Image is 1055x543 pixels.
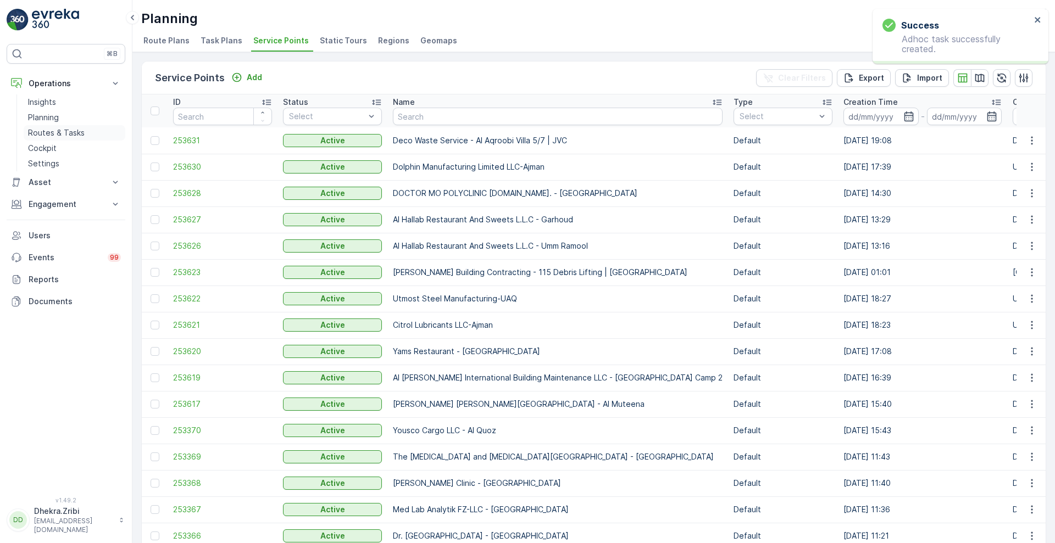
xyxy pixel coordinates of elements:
[283,292,382,305] button: Active
[173,530,272,541] a: 253366
[728,206,838,233] td: Default
[173,372,272,383] a: 253619
[728,417,838,444] td: Default
[34,506,113,517] p: Dhekra.Zribi
[151,321,159,329] div: Toggle Row Selected
[151,347,159,356] div: Toggle Row Selected
[173,425,272,436] a: 253370
[320,399,345,410] p: Active
[283,477,382,490] button: Active
[7,72,125,94] button: Operations
[283,239,382,253] button: Active
[320,161,345,172] p: Active
[283,529,382,542] button: Active
[7,171,125,193] button: Asset
[29,296,121,307] p: Documents
[29,78,103,89] p: Operations
[283,318,382,332] button: Active
[728,365,838,391] td: Default
[921,110,925,123] p: -
[728,127,838,154] td: Default
[151,426,159,435] div: Toggle Row Selected
[151,163,159,171] div: Toggle Row Selected
[393,97,415,108] p: Name
[29,274,121,285] p: Reports
[151,189,159,198] div: Toggle Row Selected
[29,177,103,188] p: Asset
[173,161,272,172] a: 253630
[320,478,345,489] p: Active
[173,108,272,125] input: Search
[859,72,884,83] p: Export
[838,180,1007,206] td: [DATE] 14:30
[283,424,382,437] button: Active
[283,450,382,463] button: Active
[320,267,345,278] p: Active
[387,338,728,365] td: Yams Restaurant - [GEOGRAPHIC_DATA]
[173,451,272,462] a: 253369
[151,452,159,461] div: Toggle Row Selected
[7,506,125,534] button: DDDhekra.Zribi[EMAIL_ADDRESS][DOMAIN_NAME]
[29,199,103,210] p: Engagement
[838,154,1007,180] td: [DATE] 17:39
[253,35,309,46] span: Service Points
[838,470,1007,496] td: [DATE] 11:40
[320,451,345,462] p: Active
[24,110,125,125] a: Planning
[24,141,125,156] a: Cockpit
[151,531,159,540] div: Toggle Row Selected
[320,425,345,436] p: Active
[728,233,838,259] td: Default
[728,470,838,496] td: Default
[320,35,367,46] span: Static Tours
[173,267,272,278] span: 253623
[28,158,59,169] p: Settings
[110,253,119,262] p: 99
[24,94,125,110] a: Insights
[728,391,838,417] td: Default
[7,193,125,215] button: Engagement
[393,108,723,125] input: Search
[838,312,1007,338] td: [DATE] 18:23
[838,496,1007,523] td: [DATE] 11:36
[289,111,365,122] p: Select
[7,247,125,268] a: Events99
[882,34,1031,54] p: Adhoc task successfully created.
[1034,15,1042,26] button: close
[7,225,125,247] a: Users
[173,97,181,108] p: ID
[728,338,838,365] td: Default
[283,345,382,358] button: Active
[728,154,838,180] td: Default
[917,72,942,83] p: Import
[29,230,121,241] p: Users
[838,365,1007,391] td: [DATE] 16:39
[173,293,272,304] span: 253622
[927,108,1002,125] input: dd/mm/yyyy
[728,259,838,286] td: Default
[173,320,272,331] a: 253621
[387,180,728,206] td: DOCTOR MO POLYCLINIC [DOMAIN_NAME]. - [GEOGRAPHIC_DATA]
[143,35,190,46] span: Route Plans
[320,530,345,541] p: Active
[320,214,345,225] p: Active
[173,135,272,146] span: 253631
[387,286,728,312] td: Utmost Steel Manufacturing-UAQ
[320,135,345,146] p: Active
[387,470,728,496] td: [PERSON_NAME] Clinic - [GEOGRAPHIC_DATA]
[173,346,272,357] span: 253620
[173,188,272,199] a: 253628
[173,478,272,489] a: 253368
[283,503,382,516] button: Active
[387,206,728,233] td: Al Hallab Restaurant And Sweets L.L.C - Garhoud
[7,268,125,290] a: Reports
[387,417,728,444] td: Yousco Cargo LLC - Al Quoz
[151,505,159,514] div: Toggle Row Selected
